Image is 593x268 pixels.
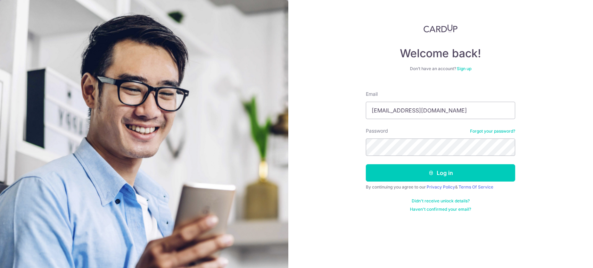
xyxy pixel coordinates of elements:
button: Log in [366,164,515,182]
h4: Welcome back! [366,47,515,60]
a: Sign up [457,66,471,71]
label: Password [366,127,388,134]
div: Don’t have an account? [366,66,515,72]
a: Didn't receive unlock details? [412,198,470,204]
input: Enter your Email [366,102,515,119]
img: CardUp Logo [423,24,458,33]
a: Haven't confirmed your email? [410,207,471,212]
a: Terms Of Service [459,184,493,190]
label: Email [366,91,378,98]
a: Privacy Policy [427,184,455,190]
a: Forgot your password? [470,128,515,134]
div: By continuing you agree to our & [366,184,515,190]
